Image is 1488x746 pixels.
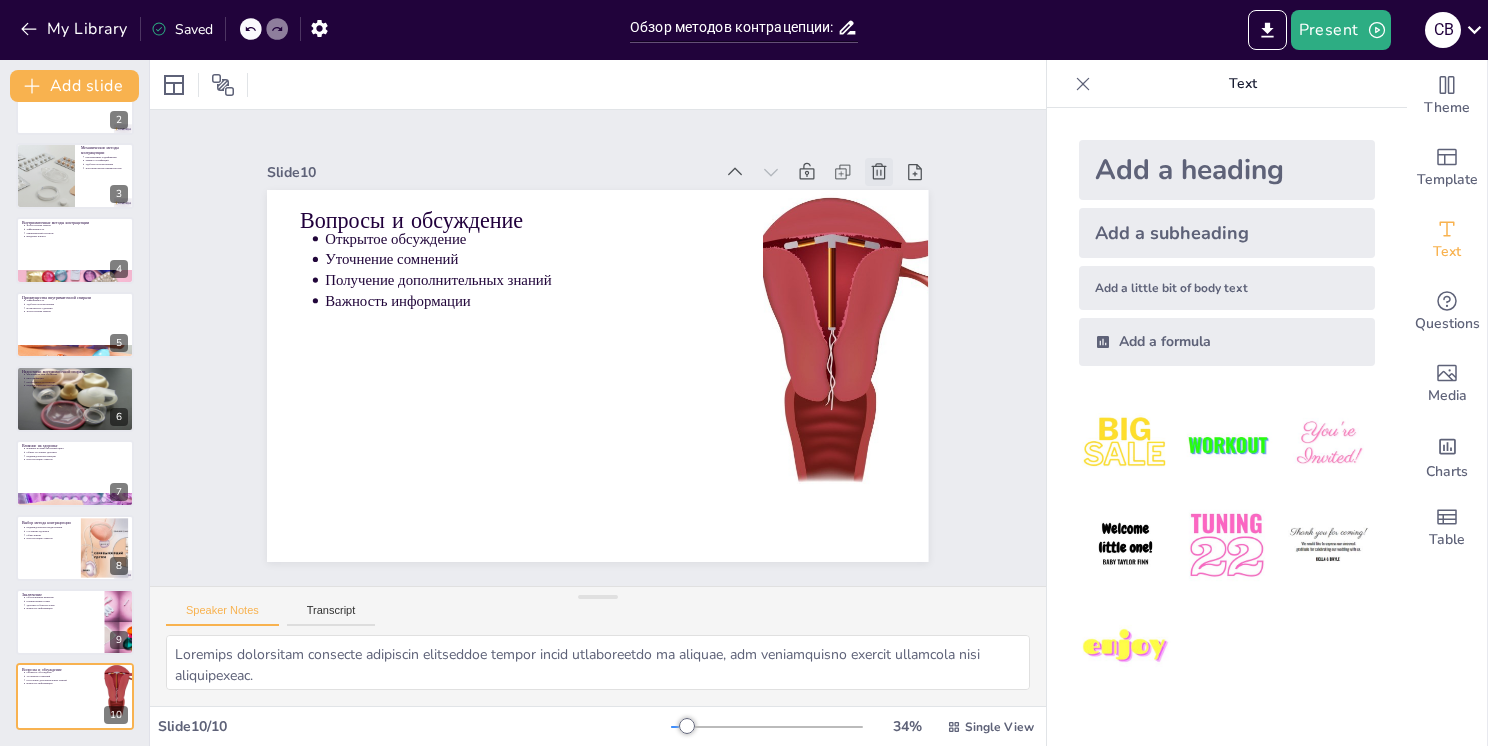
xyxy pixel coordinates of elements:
span: Media [1428,385,1467,407]
div: Slide 10 / 10 [158,717,671,736]
p: Уточнение сомнений [26,674,98,678]
img: 7.jpeg [1079,601,1172,694]
p: Внутриматочные методы контрацепции [22,220,128,226]
p: Образ жизни [26,533,75,537]
p: Общее состояние здоровья [26,451,128,455]
div: c B [1425,12,1461,48]
p: Консультация с врачом [26,537,75,541]
p: Важность информации [326,291,731,312]
span: Theme [1424,97,1470,119]
span: Template [1417,169,1478,191]
div: https://cdn.sendsteps.com/images/logo/sendsteps_logo_white.pnghttps://cdn.sendsteps.com/images/lo... [16,292,134,358]
button: My Library [15,13,136,45]
img: 2.jpeg [1180,398,1273,491]
img: 3.jpeg [1282,398,1375,491]
img: 6.jpeg [1282,499,1375,592]
img: 4.jpeg [1079,499,1172,592]
span: Charts [1426,461,1468,483]
div: 9 [110,631,128,649]
p: Удобство использования [26,302,128,306]
img: 5.jpeg [1180,499,1273,592]
p: Преимущества внутриматочной спирали [22,294,128,300]
p: Открытое обсуждение [326,228,731,249]
div: Change the overall theme [1407,60,1487,132]
p: Вопросы и обсуждение [300,206,730,237]
p: Индивидуальные реакции [26,455,128,459]
p: Долгосрочная защита [26,309,128,313]
p: Важность информации [26,607,98,611]
div: 7 [110,483,128,501]
div: 8 [110,557,128,575]
p: Эффективность [26,298,128,302]
div: https://cdn.sendsteps.com/images/logo/sendsteps_logo_white.pnghttps://cdn.sendsteps.com/images/lo... [16,440,134,506]
button: Speaker Notes [166,604,279,626]
div: 4 [110,260,128,278]
p: Индивидуальные предпочтения [26,525,75,529]
span: Questions [1415,313,1480,335]
div: Get real-time input from your audience [1407,276,1487,348]
p: Недостатки внутриматочной спирали [22,369,128,375]
button: c B [1425,10,1461,50]
div: 2 [16,68,134,134]
p: Выбор метода контрацепции [22,519,75,525]
button: Transcript [287,604,376,626]
p: Открытое обсуждение [26,670,98,674]
span: Text [1433,241,1461,263]
p: Долгосрочная защита [26,224,128,228]
div: 10 [16,663,134,729]
p: Text [1099,60,1387,108]
button: Present [1291,10,1391,50]
p: Важность информации [26,681,98,685]
button: Export to PowerPoint [1248,10,1287,50]
div: 34 % [883,717,931,736]
p: Защита от инфекций [85,159,128,163]
div: Add a subheading [1079,208,1375,258]
p: Заключение [22,592,99,598]
div: 9 [16,589,134,655]
div: Slide 10 [267,163,712,182]
div: 5 [110,334,128,352]
div: 6 [110,408,128,426]
div: 3 [110,185,128,203]
img: 1.jpeg [1079,398,1172,491]
div: Add text boxes [1407,204,1487,276]
p: Получение дополнительных знаний [26,678,98,682]
div: https://cdn.sendsteps.com/images/logo/sendsteps_logo_white.pnghttps://cdn.sendsteps.com/images/lo... [16,143,134,209]
div: Add a little bit of body text [1079,266,1375,310]
p: Здоровье и благополучие [26,603,98,607]
span: Single View [965,719,1034,735]
p: Консультация с врачом [26,458,128,462]
p: Презервативы и диафрагмы [85,155,128,159]
div: 8 [16,515,134,581]
div: Saved [151,20,213,39]
p: Вопросы и обсуждение [22,666,99,672]
div: Add a heading [1079,140,1375,200]
div: https://cdn.sendsteps.com/images/logo/sendsteps_logo_white.pnghttps://cdn.sendsteps.com/images/lo... [16,217,134,283]
input: Insert title [630,13,837,42]
p: Механические методы контрацепции [81,145,128,156]
div: Add charts and graphs [1407,420,1487,492]
p: Состояние здоровья [26,529,75,533]
div: Add a formula [1079,318,1375,366]
button: Add slide [10,70,139,102]
p: Необходимость контроля [26,380,128,384]
p: Дополнительные преимущества [85,166,128,170]
p: Возможность удаления [26,306,128,310]
p: Удобство использования [85,162,128,166]
p: Эффективность [26,228,128,232]
p: Влияние на здоровье [22,443,128,449]
p: Получение дополнительных знаний [326,270,731,291]
p: Влияние на менструальный цикл [26,447,128,451]
span: Table [1429,529,1465,551]
p: Индивидуальные особенности [26,384,128,388]
p: Риск инфекции [26,376,128,380]
div: Add a table [1407,492,1487,564]
div: https://cdn.sendsteps.com/images/logo/sendsteps_logo_white.pnghttps://cdn.sendsteps.com/images/lo... [16,366,134,432]
div: Add images, graphics, shapes or video [1407,348,1487,420]
p: Обоснованные решения [26,596,98,600]
p: Минимальный контроль [26,231,128,235]
p: Введение в матку [26,235,128,239]
p: Планирование семьи [26,600,98,604]
span: Position [211,73,235,97]
div: 2 [110,111,128,129]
